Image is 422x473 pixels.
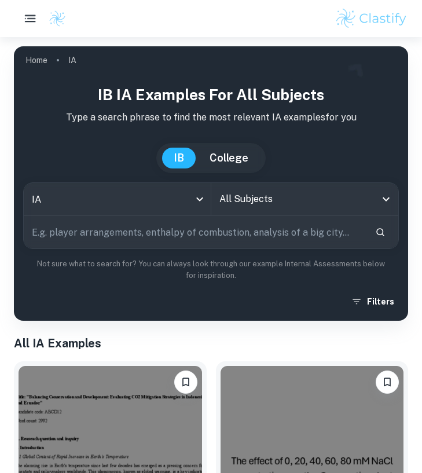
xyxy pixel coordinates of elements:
[198,148,260,168] button: College
[23,258,399,282] p: Not sure what to search for? You can always look through our example Internal Assessments below f...
[174,371,197,394] button: Please log in to bookmark exemplars
[370,222,390,242] button: Search
[23,83,399,106] h1: IB IA examples for all subjects
[49,10,66,27] img: Clastify logo
[14,46,408,321] img: profile cover
[23,111,399,124] p: Type a search phrase to find the most relevant IA examples for you
[24,183,211,215] div: IA
[42,10,66,27] a: Clastify logo
[25,52,47,68] a: Home
[162,148,196,168] button: IB
[348,291,399,312] button: Filters
[24,216,366,248] input: E.g. player arrangements, enthalpy of combustion, analysis of a big city...
[14,335,408,352] h1: All IA Examples
[335,7,408,30] img: Clastify logo
[68,54,76,67] p: IA
[376,371,399,394] button: Please log in to bookmark exemplars
[378,191,394,207] button: Open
